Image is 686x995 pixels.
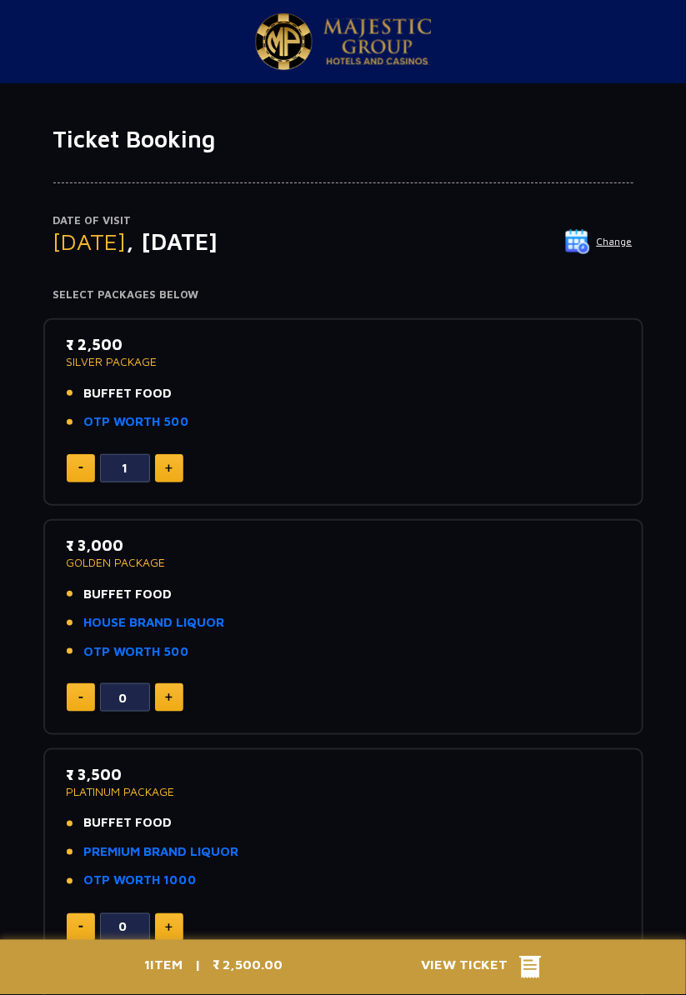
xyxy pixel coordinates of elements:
[67,763,620,786] p: ₹ 3,500
[165,464,173,472] img: plus
[422,955,519,980] span: View Ticket
[145,957,151,972] span: 1
[67,786,620,797] p: PLATINUM PACKAGE
[564,228,633,255] button: Change
[78,926,83,928] img: minus
[255,13,313,70] img: Majestic Pride
[84,814,173,833] span: BUFFET FOOD
[78,697,83,699] img: minus
[67,333,620,356] p: ₹ 2,500
[145,955,183,980] p: ITEM
[127,227,218,255] span: , [DATE]
[84,872,198,891] a: OTP WORTH 1000
[53,288,633,302] h4: Select Packages Below
[67,356,620,367] p: SILVER PACKAGE
[53,227,127,255] span: [DATE]
[53,125,633,153] h1: Ticket Booking
[213,957,283,972] span: ₹ 2,500.00
[84,843,239,862] a: PREMIUM BRAND LIQUOR
[84,642,190,662] a: OTP WORTH 500
[422,955,542,980] button: View Ticket
[84,585,173,604] span: BUFFET FOOD
[165,923,173,932] img: plus
[67,534,620,557] p: ₹ 3,000
[84,412,190,432] a: OTP WORTH 500
[165,693,173,702] img: plus
[67,557,620,568] p: GOLDEN PACKAGE
[78,467,83,469] img: minus
[84,384,173,403] span: BUFFET FOOD
[53,212,633,229] p: Date of Visit
[323,18,432,65] img: Majestic Pride
[84,613,225,632] a: HOUSE BRAND LIQUOR
[183,955,213,980] p: |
